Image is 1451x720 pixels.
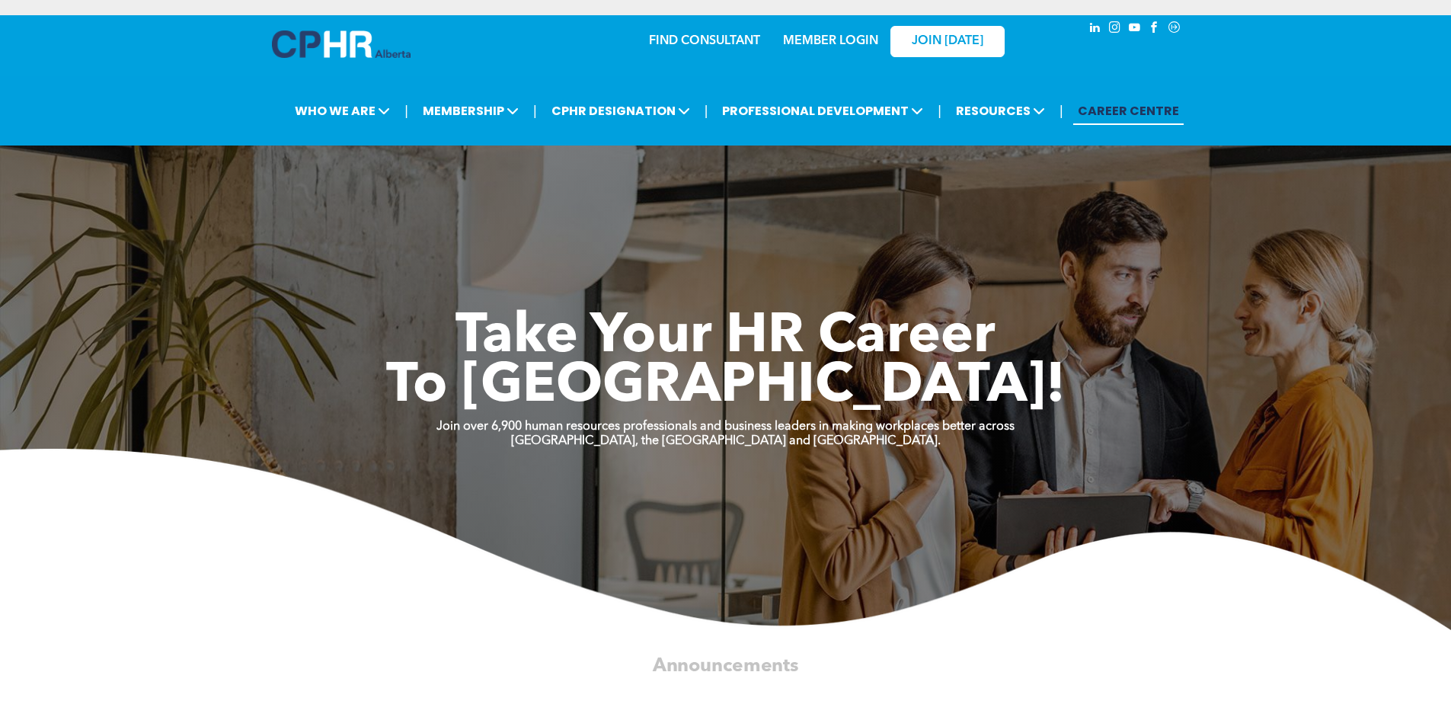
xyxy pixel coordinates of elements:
li: | [533,95,537,126]
span: Announcements [653,657,799,675]
a: youtube [1127,19,1143,40]
span: Take Your HR Career [455,310,996,365]
span: CPHR DESIGNATION [547,97,695,125]
li: | [404,95,408,126]
a: instagram [1107,19,1123,40]
a: facebook [1146,19,1163,40]
a: CAREER CENTRE [1073,97,1184,125]
span: PROFESSIONAL DEVELOPMENT [718,97,928,125]
li: | [938,95,941,126]
strong: [GEOGRAPHIC_DATA], the [GEOGRAPHIC_DATA] and [GEOGRAPHIC_DATA]. [511,435,941,447]
li: | [1059,95,1063,126]
img: A blue and white logo for cp alberta [272,30,411,58]
span: To [GEOGRAPHIC_DATA]! [386,360,1066,414]
a: FIND CONSULTANT [649,35,760,47]
strong: Join over 6,900 human resources professionals and business leaders in making workplaces better ac... [436,421,1015,433]
span: MEMBERSHIP [418,97,523,125]
span: RESOURCES [951,97,1050,125]
span: WHO WE ARE [290,97,395,125]
a: linkedin [1087,19,1104,40]
span: JOIN [DATE] [912,34,983,49]
a: Social network [1166,19,1183,40]
a: JOIN [DATE] [890,26,1005,57]
a: MEMBER LOGIN [783,35,878,47]
li: | [705,95,708,126]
